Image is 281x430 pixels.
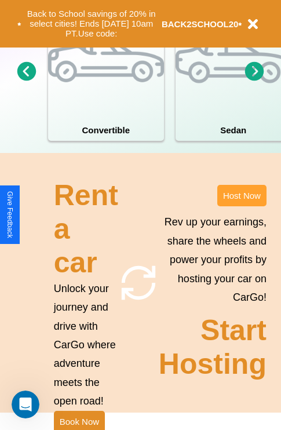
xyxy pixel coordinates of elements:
button: Host Now [217,185,267,206]
h2: Start Hosting [159,314,267,381]
div: Give Feedback [6,191,14,238]
h4: Convertible [48,119,164,141]
h2: Rent a car [54,178,118,279]
p: Rev up your earnings, share the wheels and power your profits by hosting your car on CarGo! [159,213,267,307]
b: BACK2SCHOOL20 [162,19,239,29]
iframe: Intercom live chat [12,391,39,418]
button: Back to School savings of 20% in select cities! Ends [DATE] 10am PT.Use code: [21,6,162,42]
p: Unlock your journey and drive with CarGo where adventure meets the open road! [54,279,118,411]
